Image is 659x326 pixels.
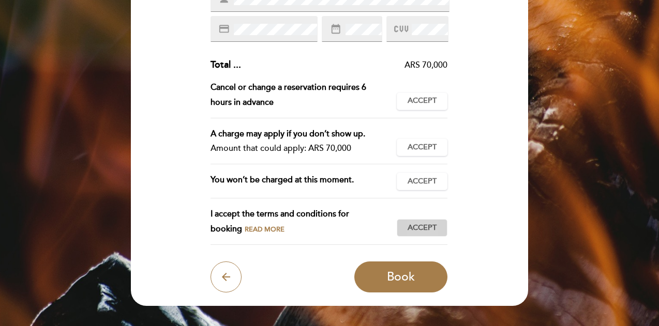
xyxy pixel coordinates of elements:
[354,261,447,292] button: Book
[397,173,447,190] button: Accept
[241,59,448,71] div: ARS 70,000
[211,173,397,190] div: You won’t be charged at this moment.
[330,23,341,35] i: date_range
[408,223,437,234] span: Accept
[245,225,284,234] span: Read more
[218,23,230,35] i: credit_card
[408,96,437,106] span: Accept
[211,59,241,70] span: Total ...
[211,80,397,110] div: Cancel or change a reservation requires 6 hours in advance
[397,92,447,110] button: Accept
[220,271,232,283] i: arrow_back
[387,270,415,284] span: Book
[408,176,437,187] span: Accept
[211,207,397,237] div: I accept the terms and conditions for booking
[397,138,447,156] button: Accept
[397,219,447,237] button: Accept
[408,142,437,153] span: Accept
[211,127,389,142] div: A charge may apply if you don’t show up.
[211,141,389,156] div: Amount that could apply: ARS 70,000
[211,261,242,292] button: arrow_back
